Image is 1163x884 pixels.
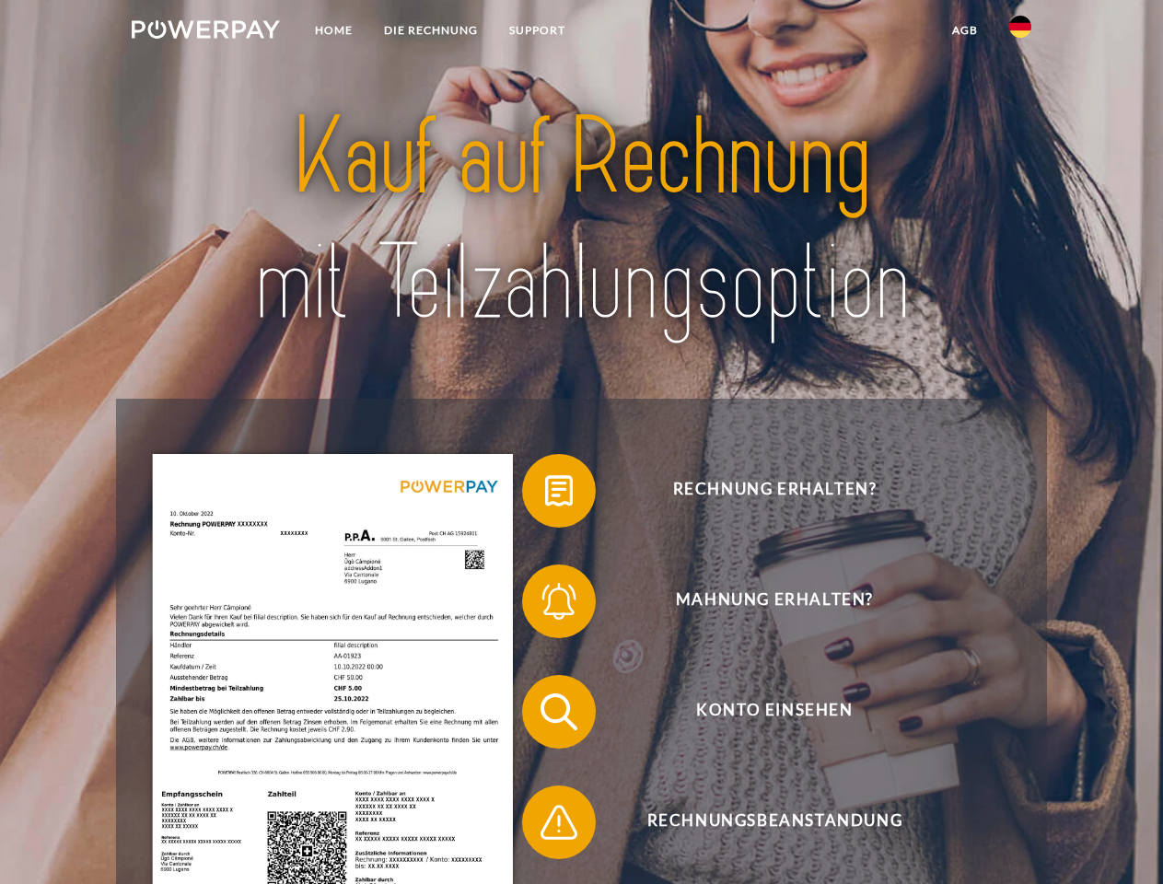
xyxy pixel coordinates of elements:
a: DIE RECHNUNG [368,14,494,47]
span: Rechnungsbeanstandung [549,785,1000,859]
a: Home [299,14,368,47]
img: qb_bill.svg [536,468,582,514]
a: SUPPORT [494,14,581,47]
span: Konto einsehen [549,675,1000,749]
button: Mahnung erhalten? [522,564,1001,638]
img: title-powerpay_de.svg [176,88,987,353]
a: agb [936,14,994,47]
img: qb_bell.svg [536,578,582,624]
button: Rechnungsbeanstandung [522,785,1001,859]
img: logo-powerpay-white.svg [132,20,280,39]
img: qb_warning.svg [536,799,582,845]
span: Rechnung erhalten? [549,454,1000,528]
button: Konto einsehen [522,675,1001,749]
button: Rechnung erhalten? [522,454,1001,528]
img: qb_search.svg [536,689,582,735]
span: Mahnung erhalten? [549,564,1000,638]
img: de [1009,16,1031,38]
